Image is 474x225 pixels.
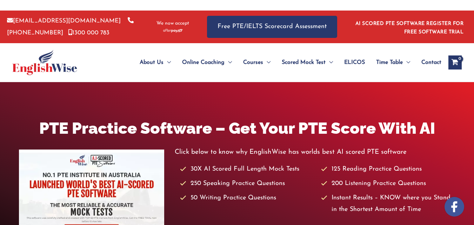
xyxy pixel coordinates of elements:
li: 200 Listening Practice Questions [321,178,455,190]
a: Contact [416,50,441,75]
span: Menu Toggle [326,50,333,75]
a: CoursesMenu Toggle [238,50,276,75]
span: Menu Toggle [225,50,232,75]
a: [EMAIL_ADDRESS][DOMAIN_NAME] [7,18,121,24]
span: Contact [421,50,441,75]
span: ELICOS [344,50,365,75]
p: Click below to know why EnglishWise has worlds best AI scored PTE software [175,146,455,158]
aside: Header Widget 1 [351,15,467,38]
span: Time Table [376,50,403,75]
span: Online Coaching [182,50,225,75]
span: We now accept [156,20,189,27]
a: About UsMenu Toggle [134,50,176,75]
li: 250 Speaking Practice Questions [180,178,314,190]
span: Scored Mock Test [282,50,326,75]
h1: PTE Practice Software – Get Your PTE Score With AI [19,117,455,139]
img: white-facebook.png [445,197,464,217]
li: 30X AI Scored Full Length Mock Tests [180,164,314,175]
a: [PHONE_NUMBER] [7,18,134,35]
li: Instant Results – KNOW where you Stand in the Shortest Amount of Time [321,192,455,216]
img: cropped-ew-logo [12,50,77,75]
a: AI SCORED PTE SOFTWARE REGISTER FOR FREE SOFTWARE TRIAL [355,21,464,35]
span: About Us [140,50,163,75]
nav: Site Navigation: Main Menu [123,50,441,75]
li: 125 Reading Practice Questions [321,164,455,175]
span: Menu Toggle [263,50,271,75]
a: 1300 000 783 [68,30,109,36]
a: Scored Mock TestMenu Toggle [276,50,339,75]
span: Courses [243,50,263,75]
li: 50 Writing Practice Questions [180,192,314,204]
a: Free PTE/IELTS Scorecard Assessment [207,16,337,38]
img: Afterpay-Logo [163,29,182,33]
a: ELICOS [339,50,370,75]
span: Menu Toggle [403,50,410,75]
a: Online CoachingMenu Toggle [176,50,238,75]
a: Time TableMenu Toggle [370,50,416,75]
a: View Shopping Cart, empty [448,55,462,70]
span: Menu Toggle [163,50,171,75]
